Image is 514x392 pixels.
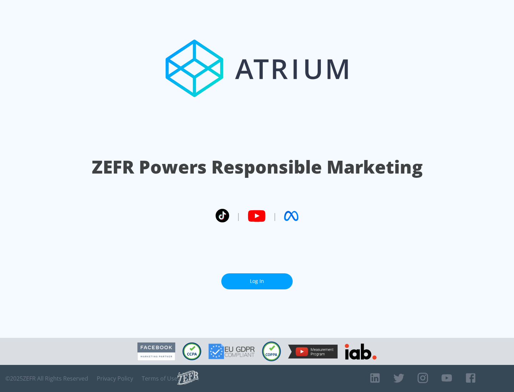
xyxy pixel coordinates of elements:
h1: ZEFR Powers Responsible Marketing [92,155,423,179]
a: Privacy Policy [97,375,133,382]
img: COPPA Compliant [262,341,281,361]
a: Terms of Use [142,375,177,382]
img: IAB [345,344,377,360]
img: GDPR Compliant [208,344,255,359]
span: | [236,211,241,221]
a: Log In [221,273,293,289]
img: CCPA Compliant [182,342,201,360]
img: Facebook Marketing Partner [137,342,175,361]
span: | [273,211,277,221]
img: YouTube Measurement Program [288,345,338,359]
span: © 2025 ZEFR All Rights Reserved [5,375,88,382]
